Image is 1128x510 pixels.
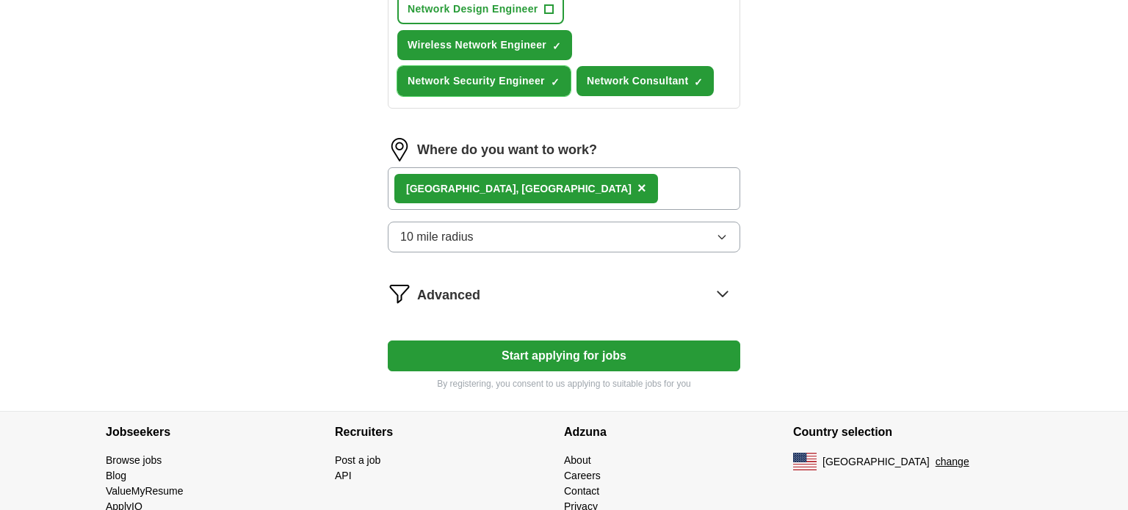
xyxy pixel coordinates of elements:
[408,1,538,17] span: Network Design Engineer
[408,73,545,89] span: Network Security Engineer
[587,73,689,89] span: Network Consultant
[388,138,411,161] img: location.png
[106,470,126,481] a: Blog
[406,181,632,197] div: [GEOGRAPHIC_DATA], [GEOGRAPHIC_DATA]
[417,285,480,305] span: Advanced
[335,470,352,481] a: API
[936,454,969,470] button: change
[388,282,411,305] img: filter
[408,37,546,53] span: Wireless Network Engineer
[637,180,646,196] span: ×
[576,66,715,96] button: Network Consultant✓
[551,76,560,88] span: ✓
[400,228,474,246] span: 10 mile radius
[388,377,740,390] p: By registering, you consent to us applying to suitable jobs for you
[388,222,740,252] button: 10 mile radius
[637,178,646,200] button: ×
[793,453,817,470] img: US flag
[335,454,380,466] a: Post a job
[397,30,572,60] button: Wireless Network Engineer✓
[388,340,740,371] button: Start applying for jobs
[564,470,601,481] a: Careers
[106,485,184,497] a: ValueMyResume
[552,40,561,52] span: ✓
[564,485,599,497] a: Contact
[822,454,930,470] span: [GEOGRAPHIC_DATA]
[793,412,1022,453] h4: Country selection
[106,454,162,466] a: Browse jobs
[564,454,591,466] a: About
[417,140,597,160] label: Where do you want to work?
[694,76,703,88] span: ✓
[397,66,571,96] button: Network Security Engineer✓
